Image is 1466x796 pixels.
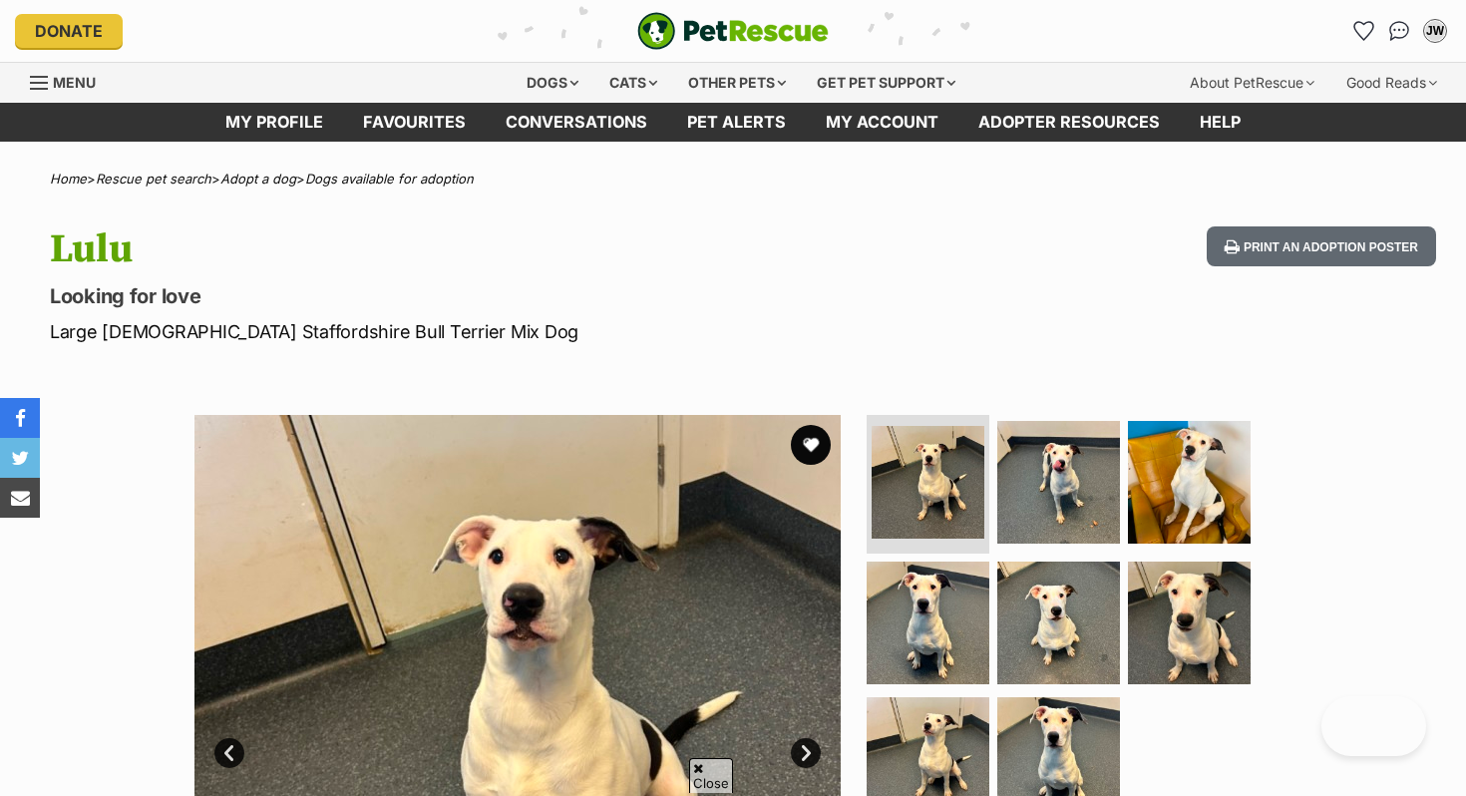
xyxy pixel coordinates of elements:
[674,63,800,103] div: Other pets
[1180,103,1261,142] a: Help
[867,562,989,684] img: Photo of Lulu
[50,318,894,345] p: Large [DEMOGRAPHIC_DATA] Staffordshire Bull Terrier Mix Dog
[214,738,244,768] a: Prev
[1207,226,1436,267] button: Print an adoption poster
[96,171,211,187] a: Rescue pet search
[1176,63,1328,103] div: About PetRescue
[1321,696,1426,756] iframe: Help Scout Beacon - Open
[791,738,821,768] a: Next
[667,103,806,142] a: Pet alerts
[486,103,667,142] a: conversations
[53,74,96,91] span: Menu
[15,14,123,48] a: Donate
[50,282,894,310] p: Looking for love
[595,63,671,103] div: Cats
[997,562,1120,684] img: Photo of Lulu
[1128,562,1251,684] img: Photo of Lulu
[30,63,110,99] a: Menu
[50,226,894,272] h1: Lulu
[343,103,486,142] a: Favourites
[872,426,984,539] img: Photo of Lulu
[689,758,733,793] span: Close
[958,103,1180,142] a: Adopter resources
[997,421,1120,544] img: Photo of Lulu
[1347,15,1451,47] ul: Account quick links
[803,63,969,103] div: Get pet support
[1389,21,1410,41] img: chat-41dd97257d64d25036548639549fe6c8038ab92f7586957e7f3b1b290dea8141.svg
[1383,15,1415,47] a: Conversations
[1419,15,1451,47] button: My account
[806,103,958,142] a: My account
[1425,21,1445,41] div: JW
[305,171,474,187] a: Dogs available for adoption
[1332,63,1451,103] div: Good Reads
[637,12,829,50] img: logo-e224e6f780fb5917bec1dbf3a21bbac754714ae5b6737aabdf751b685950b380.svg
[1347,15,1379,47] a: Favourites
[1128,421,1251,544] img: Photo of Lulu
[205,103,343,142] a: My profile
[637,12,829,50] a: PetRescue
[220,171,296,187] a: Adopt a dog
[50,171,87,187] a: Home
[513,63,592,103] div: Dogs
[791,425,831,465] button: favourite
